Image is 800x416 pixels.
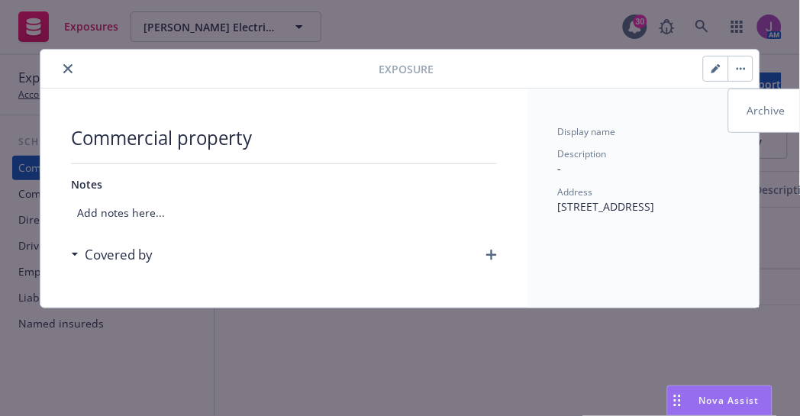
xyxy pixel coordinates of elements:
[71,125,497,151] span: Commercial property
[71,245,153,265] div: Covered by
[667,385,773,416] button: Nova Assist
[558,185,593,198] span: Address
[699,394,760,407] span: Nova Assist
[71,177,102,192] span: Notes
[71,198,497,227] span: Add notes here...
[668,386,687,415] div: Drag to move
[558,199,655,214] span: [STREET_ADDRESS]
[59,60,77,78] button: close
[558,161,562,176] span: -
[558,125,616,138] span: Display name
[379,61,434,77] span: Exposure
[558,147,607,160] span: Description
[85,245,153,265] h3: Covered by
